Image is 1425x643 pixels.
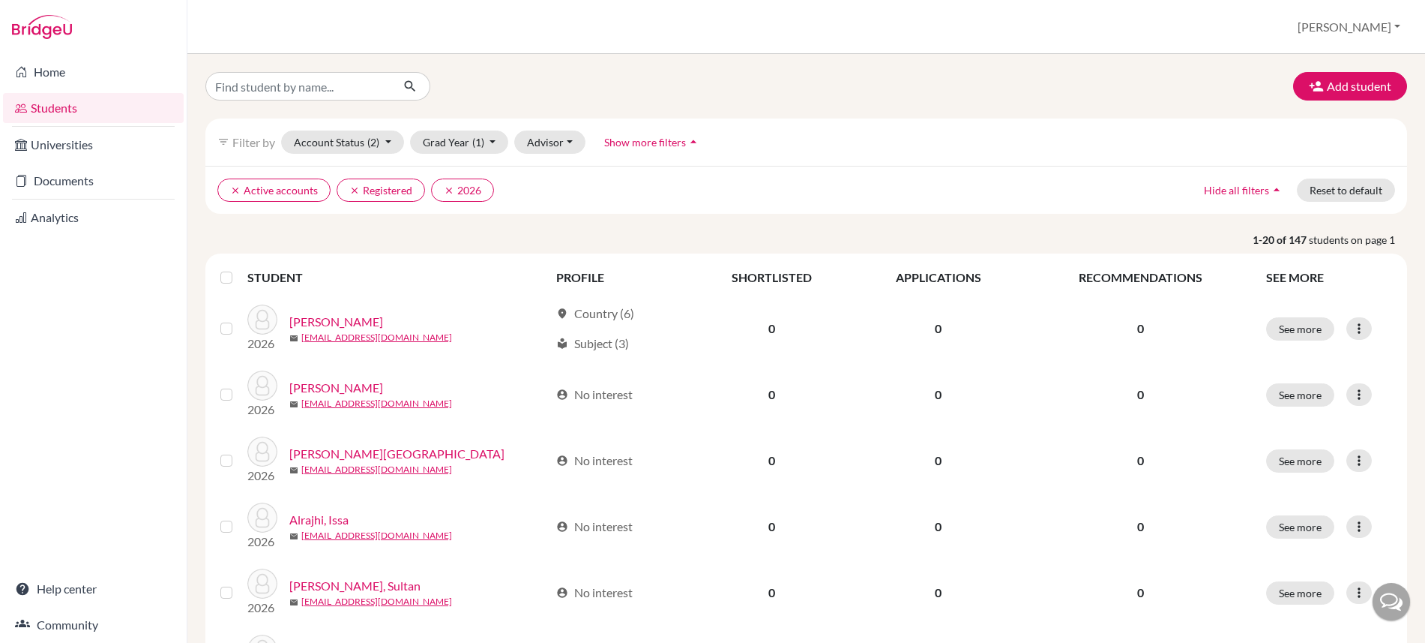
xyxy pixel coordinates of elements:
button: Reset to default [1297,179,1395,202]
p: 0 [1032,386,1248,404]
i: clear [230,185,241,196]
button: Add student [1293,72,1407,101]
p: 2026 [247,335,277,353]
th: RECOMMENDATIONS [1023,260,1257,296]
div: Country (6) [556,305,634,323]
a: [EMAIL_ADDRESS][DOMAIN_NAME] [301,397,452,410]
p: 2026 [247,401,277,419]
i: clear [349,185,360,196]
span: (1) [472,136,484,149]
button: clearRegistered [337,179,425,202]
p: 0 [1032,584,1248,602]
span: students on page 1 [1309,232,1407,248]
button: Account Status(2) [281,131,404,154]
div: Subject (3) [556,335,629,353]
button: See more [1266,449,1334,473]
a: [PERSON_NAME] [289,313,383,331]
td: 0 [853,362,1023,428]
td: 0 [691,362,853,428]
a: [PERSON_NAME], Sultan [289,577,421,595]
button: [PERSON_NAME] [1291,13,1407,41]
span: account_circle [556,521,568,533]
span: mail [289,334,298,343]
p: 2026 [247,467,277,485]
img: Al Sebyani, Sultan [247,569,277,599]
a: Analytics [3,203,184,233]
strong: 1-20 of 147 [1253,232,1309,248]
i: filter_list [217,136,229,148]
span: Show more filters [604,136,686,149]
span: Hide all filters [1204,184,1269,197]
img: Acosta, Dominic [247,305,277,335]
p: 2026 [247,533,277,551]
img: Bridge-U [12,15,72,39]
a: Home [3,57,184,87]
i: arrow_drop_up [1269,182,1284,197]
button: Grad Year(1) [410,131,509,154]
a: [EMAIL_ADDRESS][DOMAIN_NAME] [301,529,452,542]
span: mail [289,598,298,607]
button: clearActive accounts [217,179,331,202]
img: Alrajhi, Issa [247,503,277,533]
th: APPLICATIONS [853,260,1023,296]
input: Find student by name... [205,72,391,101]
button: Advisor [514,131,585,154]
td: 0 [691,296,853,362]
td: 0 [853,494,1023,560]
a: Documents [3,166,184,196]
i: arrow_drop_up [686,134,701,149]
th: SEE MORE [1257,260,1401,296]
div: No interest [556,452,633,470]
a: [EMAIL_ADDRESS][DOMAIN_NAME] [301,463,452,476]
p: 0 [1032,320,1248,338]
th: PROFILE [547,260,691,296]
th: SHORTLISTED [691,260,853,296]
div: No interest [556,584,633,602]
img: Albader, Joud [247,371,277,401]
a: Help center [3,574,184,604]
button: Show more filtersarrow_drop_up [591,131,714,154]
button: See more [1266,383,1334,407]
td: 0 [853,296,1023,362]
span: Filter by [232,135,275,149]
span: mail [289,400,298,409]
a: Students [3,93,184,123]
span: account_circle [556,587,568,599]
td: 0 [691,560,853,626]
button: clear2026 [431,179,494,202]
p: 0 [1032,518,1248,536]
span: (2) [367,136,379,149]
div: No interest [556,518,633,536]
a: [EMAIL_ADDRESS][DOMAIN_NAME] [301,331,452,344]
a: [EMAIL_ADDRESS][DOMAIN_NAME] [301,595,452,608]
span: location_on [556,308,568,320]
a: [PERSON_NAME] [289,379,383,397]
td: 0 [853,428,1023,494]
td: 0 [691,494,853,560]
button: See more [1266,581,1334,605]
a: Community [3,610,184,640]
button: See more [1266,317,1334,341]
th: STUDENT [247,260,547,296]
td: 0 [853,560,1023,626]
p: 0 [1032,452,1248,470]
p: 2026 [247,599,277,617]
td: 0 [691,428,853,494]
a: [PERSON_NAME][GEOGRAPHIC_DATA] [289,445,504,463]
img: Al-Haidari, Lana [247,437,277,467]
i: clear [444,185,454,196]
span: account_circle [556,455,568,467]
span: account_circle [556,389,568,401]
span: mail [289,466,298,475]
button: Hide all filtersarrow_drop_up [1191,179,1297,202]
div: No interest [556,386,633,404]
a: Alrajhi, Issa [289,511,349,529]
a: Universities [3,130,184,160]
span: local_library [556,338,568,350]
button: See more [1266,515,1334,539]
span: mail [289,532,298,541]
